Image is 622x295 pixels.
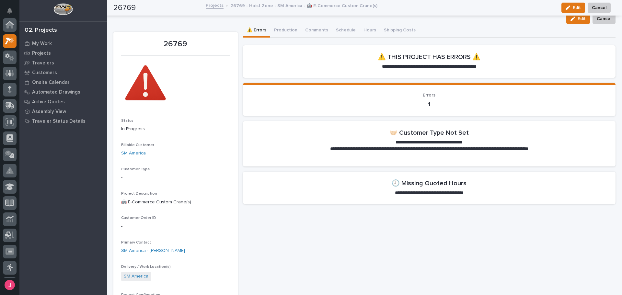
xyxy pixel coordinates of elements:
p: - [121,174,230,181]
a: Traveler Status Details [19,116,107,126]
span: Errors [423,93,435,97]
p: Projects [32,51,51,56]
p: - [121,223,230,230]
button: Schedule [332,24,360,38]
button: Hours [360,24,380,38]
a: Travelers [19,58,107,68]
button: Cancel [593,14,616,24]
p: Automated Drawings [32,89,80,95]
a: SM America [124,273,148,280]
h2: 🤝🏻 Customer Type Not Set [389,129,469,137]
p: 26769 [121,40,230,49]
p: In Progress [121,126,230,132]
div: 02. Projects [25,27,57,34]
span: Customer Order ID [121,216,156,220]
span: Status [121,119,133,123]
a: Customers [19,68,107,77]
p: Traveler Status Details [32,119,86,124]
p: 1 [251,100,608,108]
button: Comments [301,24,332,38]
button: Notifications [3,4,17,17]
button: users-avatar [3,278,17,292]
img: Rel1PncAEP3qN2SY1J4M-5BDA-agjQolcrtO-OIu3hI [121,60,170,108]
p: 26769 - Hoist Zone - SM America - 🤖 E-Commerce Custom Crane(s) [231,2,377,9]
p: Travelers [32,60,54,66]
button: Edit [566,14,590,24]
p: My Work [32,41,52,47]
a: Automated Drawings [19,87,107,97]
a: SM America [121,150,146,157]
a: Projects [19,48,107,58]
span: Billable Customer [121,143,154,147]
span: Project Description [121,192,157,196]
h2: 🕗 Missing Quoted Hours [392,179,466,187]
a: Active Quotes [19,97,107,107]
p: 🤖 E-Commerce Custom Crane(s) [121,199,230,206]
span: Cancel [597,15,611,23]
a: Onsite Calendar [19,77,107,87]
p: Customers [32,70,57,76]
a: SM America - [PERSON_NAME] [121,247,185,254]
a: Projects [206,1,224,9]
img: Workspace Logo [53,3,73,15]
p: Assembly View [32,109,66,115]
a: Assembly View [19,107,107,116]
button: Shipping Costs [380,24,420,38]
span: Edit [578,16,586,22]
button: ⚠️ Errors [243,24,270,38]
span: Delivery / Work Location(s) [121,265,171,269]
p: Onsite Calendar [32,80,70,85]
h2: ⚠️ THIS PROJECT HAS ERRORS ⚠️ [378,53,480,61]
button: Production [270,24,301,38]
a: My Work [19,39,107,48]
p: Active Quotes [32,99,65,105]
div: Notifications [8,8,17,18]
span: Customer Type [121,167,150,171]
span: Primary Contact [121,241,151,244]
